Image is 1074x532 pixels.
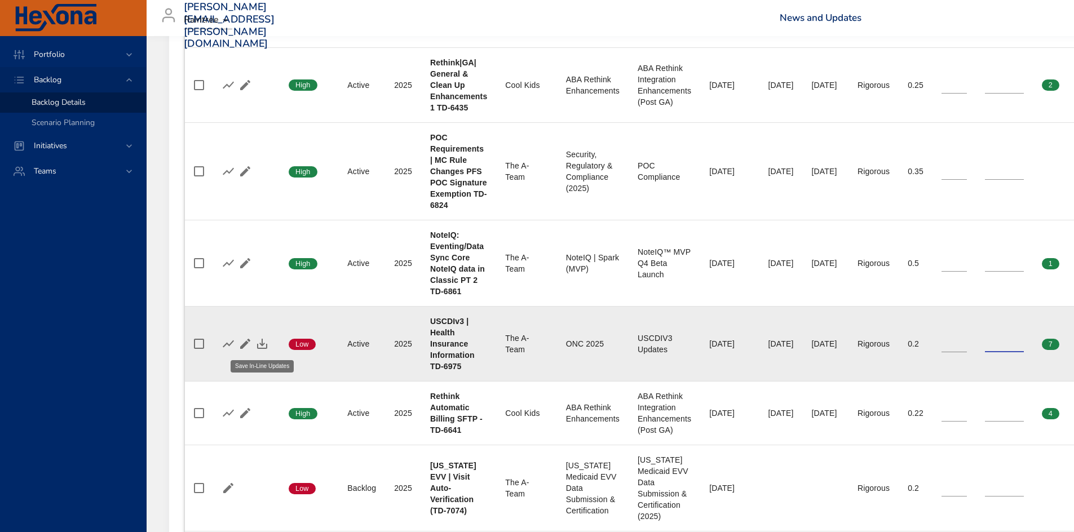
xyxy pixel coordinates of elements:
div: [DATE] [709,258,750,269]
div: [US_STATE] Medicaid EVV Data Submission & Certification (2025) [638,454,691,522]
div: Rigorous [858,166,890,177]
span: High [289,80,317,90]
button: Show Burnup [220,255,237,272]
div: ABA Rethink Enhancements [566,402,620,424]
span: Low [289,484,316,494]
div: 0.22 [908,407,923,419]
div: Cool Kids [505,79,547,91]
span: High [289,259,317,269]
span: 1 [1042,259,1059,269]
div: [DATE] [811,338,839,349]
div: 2025 [394,258,412,269]
div: [DATE] [768,79,793,91]
span: Teams [25,166,65,176]
span: Low [289,339,316,349]
div: [DATE] [811,407,839,419]
div: Active [347,166,376,177]
button: Edit Project Details [220,480,237,496]
button: Show Burnup [220,77,237,94]
h3: [PERSON_NAME][EMAIL_ADDRESS][PERSON_NAME][DOMAIN_NAME] [184,1,275,50]
a: News and Updates [780,11,861,24]
div: 0.35 [908,166,923,177]
div: 0.25 [908,79,923,91]
div: NoteIQ™ MVP Q4 Beta Launch [638,246,691,280]
div: Rigorous [858,79,890,91]
b: NoteIQ: Eventing/Data Sync Core NoteIQ data in Classic PT 2 TD-6861 [430,230,485,296]
span: Initiatives [25,140,76,151]
div: Rigorous [858,407,890,419]
div: Active [347,79,376,91]
div: 0.2 [908,338,923,349]
div: The A-Team [505,160,547,183]
div: Rigorous [858,482,890,494]
div: ONC 2025 [566,338,620,349]
div: 0.5 [908,258,923,269]
div: Active [347,258,376,269]
button: Show Burnup [220,335,237,352]
button: Edit Project Details [237,163,254,180]
span: 7 [1042,339,1059,349]
div: NoteIQ | Spark (MVP) [566,252,620,274]
div: Rigorous [858,338,890,349]
b: Rethink Automatic Billing SFTP - TD-6641 [430,392,483,435]
button: Edit Project Details [237,405,254,422]
div: The A-Team [505,477,547,499]
span: High [289,409,317,419]
div: Security, Regulatory & Compliance (2025) [566,149,620,194]
div: USCDIV3 Updates [638,333,691,355]
button: Edit Project Details [237,335,254,352]
div: [DATE] [811,258,839,269]
b: [US_STATE] EVV | Visit Auto-Verification (TD-7074) [430,461,476,515]
div: Active [347,338,376,349]
div: ABA Rethink Enhancements [566,74,620,96]
div: Raintree [184,11,232,29]
span: Scenario Planning [32,117,95,128]
div: [DATE] [709,79,750,91]
b: POC Requirements | MC Rule Changes PFS POC Signature Exemption TD-6824 [430,133,487,210]
div: The A-Team [505,252,547,274]
button: Show Burnup [220,163,237,180]
div: 2025 [394,482,412,494]
b: Rethink|GA| General & Clean Up Enhancements 1 TD-6435 [430,58,487,112]
span: 4 [1042,409,1059,419]
div: 2025 [394,407,412,419]
div: [DATE] [709,482,750,494]
div: [DATE] [768,338,793,349]
div: ABA Rethink Integration Enhancements (Post GA) [638,391,691,436]
div: [DATE] [709,166,750,177]
div: Rigorous [858,258,890,269]
div: Active [347,407,376,419]
span: Portfolio [25,49,74,60]
div: ABA Rethink Integration Enhancements (Post GA) [638,63,691,108]
div: 2025 [394,166,412,177]
button: Edit Project Details [237,255,254,272]
div: 0.2 [908,482,923,494]
span: Backlog [25,74,70,85]
img: Hexona [14,4,98,32]
b: USCDIv3 | Health Insurance Information TD-6975 [430,317,475,371]
span: High [289,167,317,177]
div: The A-Team [505,333,547,355]
button: Edit Project Details [237,77,254,94]
span: 2 [1042,80,1059,90]
div: 2025 [394,338,412,349]
div: POC Compliance [638,160,691,183]
div: [DATE] [709,407,750,419]
div: Backlog [347,482,376,494]
span: Backlog Details [32,97,86,108]
div: 2025 [394,79,412,91]
div: [DATE] [768,407,793,419]
div: [DATE] [811,166,839,177]
div: [DATE] [768,166,793,177]
span: 0 [1042,167,1059,177]
div: Cool Kids [505,407,547,419]
div: [DATE] [709,338,750,349]
div: [DATE] [811,79,839,91]
div: [US_STATE] Medicaid EVV Data Submission & Certification [566,460,620,516]
div: [DATE] [768,258,793,269]
button: Show Burnup [220,405,237,422]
